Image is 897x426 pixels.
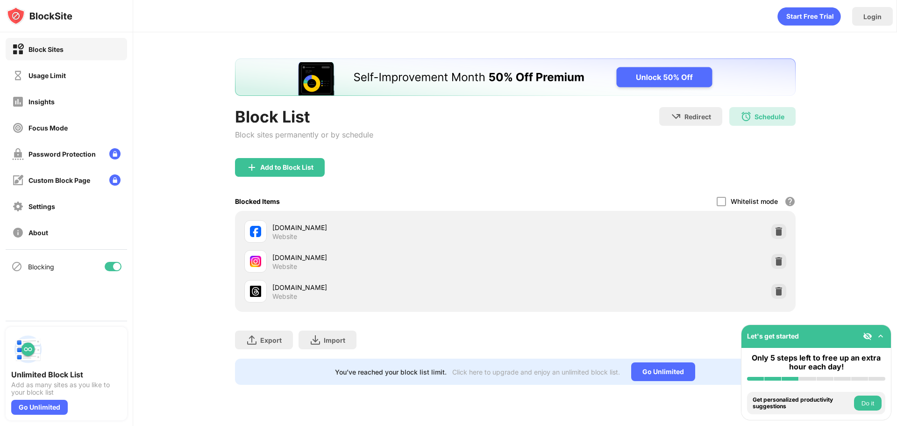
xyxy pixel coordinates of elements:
div: Website [272,232,297,241]
iframe: Banner [235,58,796,96]
div: [DOMAIN_NAME] [272,282,515,292]
div: Add as many sites as you like to your block list [11,381,121,396]
img: settings-off.svg [12,201,24,212]
img: customize-block-page-off.svg [12,174,24,186]
img: time-usage-off.svg [12,70,24,81]
div: Block Sites [28,45,64,53]
div: Login [863,13,882,21]
div: Whitelist mode [731,197,778,205]
img: favicons [250,226,261,237]
div: [DOMAIN_NAME] [272,253,515,262]
div: Blocked Items [235,197,280,205]
div: You’ve reached your block list limit. [335,368,447,376]
div: Password Protection [28,150,96,158]
img: omni-setup-toggle.svg [876,332,885,341]
img: lock-menu.svg [109,148,121,159]
div: Block List [235,107,373,126]
div: Let's get started [747,332,799,340]
div: Export [260,336,282,344]
div: Block sites permanently or by schedule [235,130,373,139]
div: Schedule [755,113,784,121]
img: push-block-list.svg [11,332,45,366]
div: Settings [28,202,55,210]
img: block-on.svg [12,43,24,55]
div: About [28,229,48,237]
img: favicons [250,256,261,267]
img: about-off.svg [12,227,24,238]
img: insights-off.svg [12,96,24,108]
div: Website [272,292,297,301]
button: Do it [854,396,882,411]
img: eye-not-visible.svg [863,332,872,341]
div: Add to Block List [260,164,313,171]
img: logo-blocksite.svg [7,7,72,25]
img: password-protection-off.svg [12,148,24,160]
div: animation [777,7,841,26]
div: Website [272,262,297,271]
div: Insights [28,98,55,106]
div: Usage Limit [28,72,66,79]
div: Redirect [684,113,711,121]
div: Go Unlimited [11,400,68,415]
div: Get personalized productivity suggestions [753,397,852,410]
div: [DOMAIN_NAME] [272,223,515,232]
div: Only 5 steps left to free up an extra hour each day! [747,354,885,371]
div: Focus Mode [28,124,68,132]
img: lock-menu.svg [109,174,121,186]
div: Unlimited Block List [11,370,121,379]
div: Click here to upgrade and enjoy an unlimited block list. [452,368,620,376]
div: Blocking [28,263,54,271]
div: Go Unlimited [631,362,695,381]
img: blocking-icon.svg [11,261,22,272]
img: favicons [250,286,261,297]
img: focus-off.svg [12,122,24,134]
div: Import [324,336,345,344]
div: Custom Block Page [28,176,90,184]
